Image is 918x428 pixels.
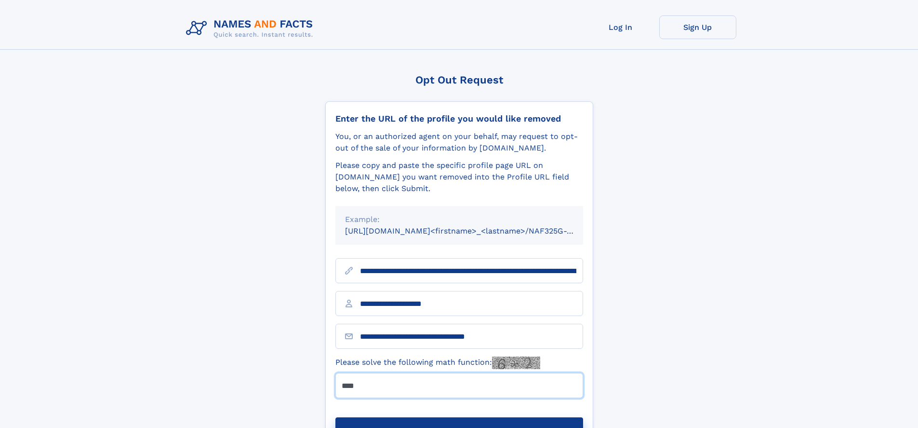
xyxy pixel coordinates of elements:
[345,214,573,225] div: Example:
[335,131,583,154] div: You, or an authorized agent on your behalf, may request to opt-out of the sale of your informatio...
[335,113,583,124] div: Enter the URL of the profile you would like removed
[335,160,583,194] div: Please copy and paste the specific profile page URL on [DOMAIN_NAME] you want removed into the Pr...
[345,226,601,235] small: [URL][DOMAIN_NAME]<firstname>_<lastname>/NAF325G-xxxxxxxx
[659,15,736,39] a: Sign Up
[325,74,593,86] div: Opt Out Request
[182,15,321,41] img: Logo Names and Facts
[335,357,540,369] label: Please solve the following math function:
[582,15,659,39] a: Log In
